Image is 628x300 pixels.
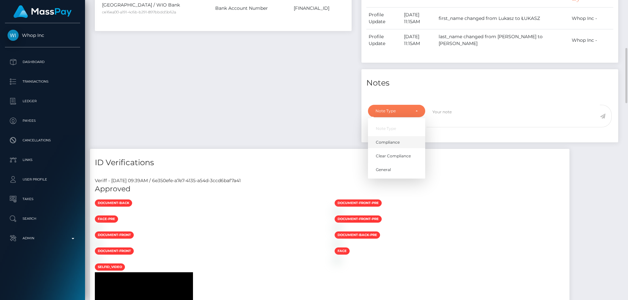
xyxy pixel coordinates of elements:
[368,105,425,117] button: Note Type
[402,8,437,29] td: [DATE] 11:15AM
[335,225,340,230] img: 4f84fce0-d906-405f-a8c6-e777d0bb35b9
[95,241,100,246] img: e4c7e54e-b62f-4968-844c-cb4c8fcaf0b5
[335,231,380,239] span: document-back-pre
[8,155,78,165] p: Links
[436,8,569,29] td: first_name changed from Lukasz to ŁUKASZ
[95,184,565,194] h5: Approved
[375,108,410,114] div: Note Type
[95,225,100,230] img: 8a4895e1-49a3-4a0c-9f78-386101bf1c9b
[8,175,78,184] p: User Profile
[5,191,80,207] a: Taxes
[8,233,78,243] p: Admin
[95,215,118,223] span: face-pre
[366,29,402,51] td: Profile Update
[5,113,80,129] a: Payees
[5,171,80,188] a: User Profile
[376,139,400,145] span: Compliance
[402,29,437,51] td: [DATE] 11:15AM
[8,214,78,224] p: Search
[95,263,125,271] span: selfid_video
[335,247,350,255] span: face
[436,29,569,51] td: last_name changed from [PERSON_NAME] to [PERSON_NAME]
[8,96,78,106] p: Ledger
[335,215,382,223] span: document-front-pre
[95,157,565,168] h4: ID Verifications
[335,241,340,246] img: 8e88e501-79d6-4715-ba38-456e37955723
[5,54,80,70] a: Dashboard
[95,209,100,214] img: e14b76c2-a53c-4f92-ba15-28b691862e54
[95,199,132,207] span: document-back
[5,32,80,38] span: Whop Inc
[569,8,613,29] td: Whop Inc -
[366,8,402,29] td: Profile Update
[95,257,100,262] img: 1e44510f-f329-4805-87e3-c772ec120694
[102,10,176,14] small: ce16ea00-a191-4c6b-b291-897bbdd5b62a
[95,231,134,239] span: document-front
[376,167,391,173] span: General
[5,152,80,168] a: Links
[13,5,72,18] img: MassPay Logo
[5,230,80,246] a: Admin
[376,153,411,159] span: Clear Compliance
[5,73,80,90] a: Transactions
[335,209,340,214] img: 8cf14c25-4ae9-4309-84b9-d8b28ace8af4
[5,93,80,109] a: Ledger
[335,199,382,207] span: document-front-pre
[8,77,78,87] p: Transactions
[8,57,78,67] p: Dashboard
[5,132,80,149] a: Cancellations
[335,257,340,262] img: b37dff38-53f3-462b-ac90-84af36252e6f
[95,247,134,255] span: document-front
[90,177,569,184] div: Veriff - [DATE] 09:39AM / 6e350efe-a7e7-4135-a54d-3ccd6baf7a41
[569,29,613,51] td: Whop Inc -
[8,30,19,41] img: Whop Inc
[5,211,80,227] a: Search
[8,135,78,145] p: Cancellations
[8,116,78,126] p: Payees
[8,194,78,204] p: Taxes
[366,77,613,89] h4: Notes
